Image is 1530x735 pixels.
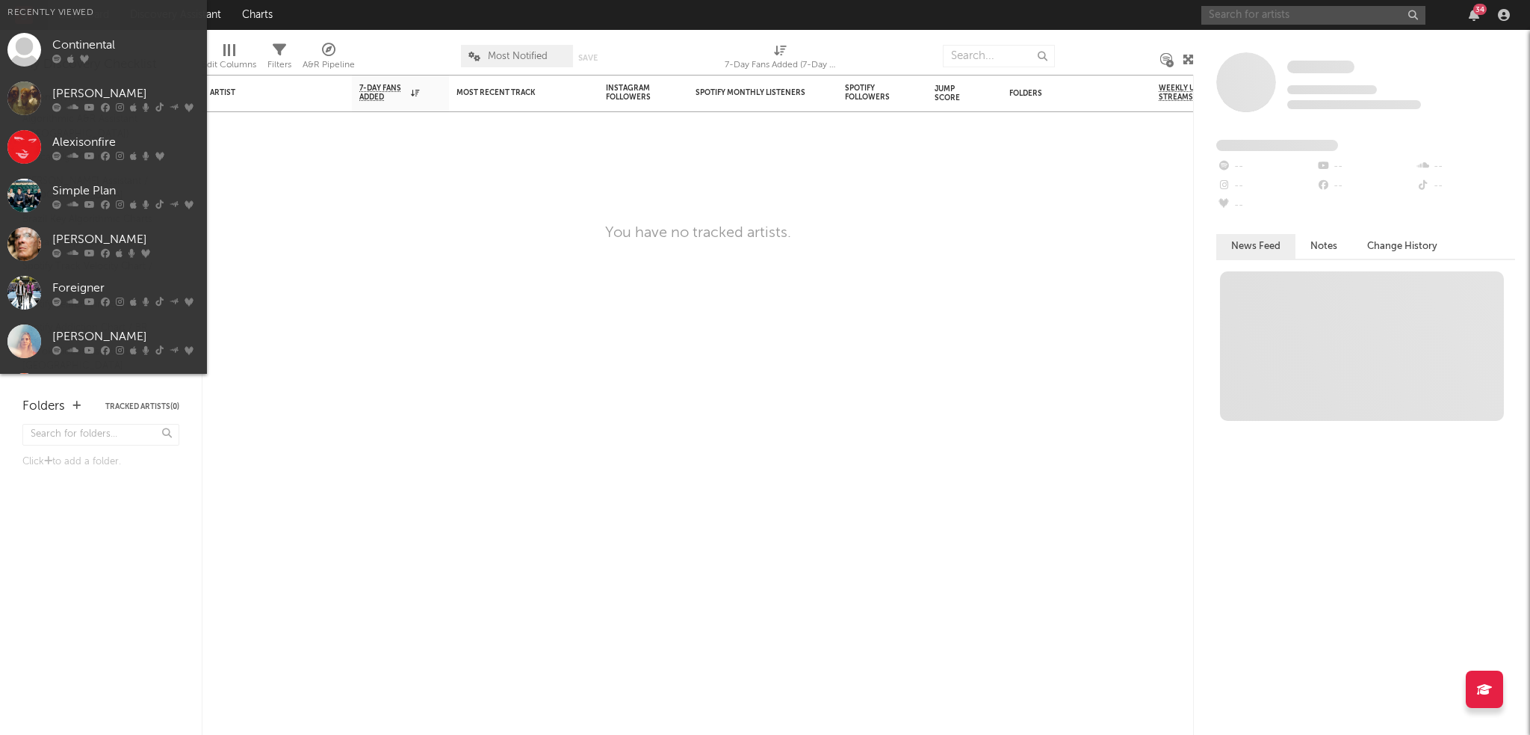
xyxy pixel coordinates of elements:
div: Simple Plan [52,182,199,200]
div: Filters [267,37,291,81]
span: Some Artist [1287,61,1354,73]
div: Artist [210,88,322,97]
div: Folders [1009,89,1121,98]
div: -- [1216,196,1316,215]
span: 0 fans last week [1287,100,1421,109]
div: [PERSON_NAME] [52,328,199,346]
div: Recently Viewed [7,4,199,22]
button: Tracked Artists(0) [105,403,179,410]
div: 34 [1473,4,1487,15]
div: 7-Day Fans Added (7-Day Fans Added) [725,37,837,81]
div: Continental [52,37,199,55]
div: Filters [267,56,291,74]
input: Search... [943,45,1055,67]
div: -- [1316,157,1415,176]
button: Notes [1295,234,1352,259]
button: News Feed [1216,234,1295,259]
div: 7-Day Fans Added (7-Day Fans Added) [725,56,837,74]
div: Foreigner [52,280,199,298]
input: Search for folders... [22,424,179,446]
div: Most Recent Track [456,88,569,97]
div: Folders [22,398,65,416]
span: Fans Added by Platform [1216,140,1338,151]
a: Some Artist [1287,60,1354,75]
button: Save [578,54,598,62]
div: Spotify Monthly Listeners [696,88,808,97]
div: Instagram Followers [606,84,658,102]
div: -- [1416,157,1515,176]
div: Spotify Followers [845,84,897,102]
button: 34 [1469,9,1479,21]
div: A&R Pipeline [303,37,355,81]
span: Weekly US Streams [1159,84,1211,102]
button: Change History [1352,234,1452,259]
div: Jump Score [935,84,972,102]
span: 7-Day Fans Added [359,84,407,102]
div: You have no tracked artists. [605,224,791,242]
div: Alexisonfire [52,134,199,152]
span: Most Notified [488,52,548,61]
div: Click to add a folder. [22,453,179,471]
div: -- [1416,176,1515,196]
input: Search for artists [1201,6,1425,25]
div: -- [1316,176,1415,196]
div: A&R Pipeline [303,56,355,74]
div: -- [1216,176,1316,196]
div: Edit Columns [202,37,256,81]
div: [PERSON_NAME] [52,85,199,103]
div: [PERSON_NAME] [52,231,199,249]
div: -- [1216,157,1316,176]
span: Tracking Since: [DATE] [1287,85,1377,94]
div: Edit Columns [202,56,256,74]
